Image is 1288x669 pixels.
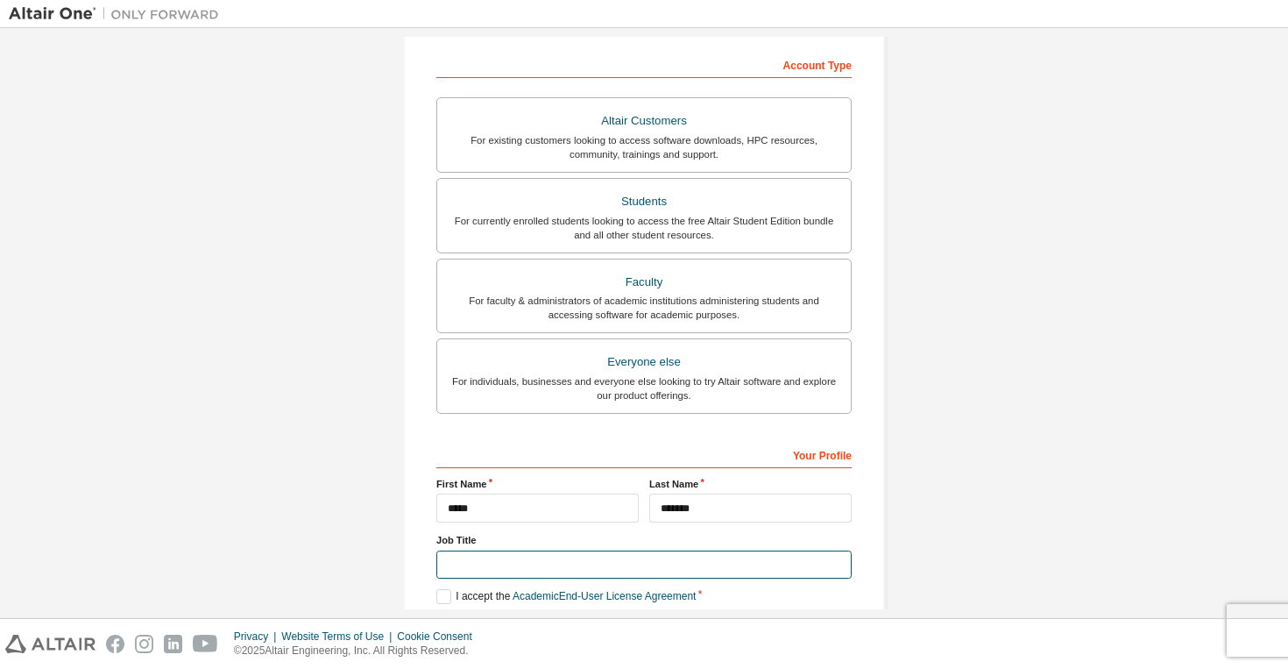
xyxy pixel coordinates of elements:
div: Cookie Consent [397,630,482,644]
img: facebook.svg [106,635,124,653]
label: Last Name [649,477,852,491]
div: Faculty [448,270,840,295]
label: First Name [436,477,639,491]
div: Altair Customers [448,109,840,133]
div: Everyone else [448,350,840,374]
div: For currently enrolled students looking to access the free Altair Student Edition bundle and all ... [448,214,840,242]
a: Academic End-User License Agreement [513,590,696,602]
div: Account Type [436,50,852,78]
div: For faculty & administrators of academic institutions administering students and accessing softwa... [448,294,840,322]
img: linkedin.svg [164,635,182,653]
div: Privacy [234,630,281,644]
img: instagram.svg [135,635,153,653]
p: © 2025 Altair Engineering, Inc. All Rights Reserved. [234,644,483,658]
label: I accept the [436,589,696,604]
div: Website Terms of Use [281,630,397,644]
label: Job Title [436,533,852,547]
div: Students [448,189,840,214]
img: Altair One [9,5,228,23]
img: youtube.svg [193,635,218,653]
img: altair_logo.svg [5,635,96,653]
div: For existing customers looking to access software downloads, HPC resources, community, trainings ... [448,133,840,161]
div: For individuals, businesses and everyone else looking to try Altair software and explore our prod... [448,374,840,402]
div: Your Profile [436,440,852,468]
